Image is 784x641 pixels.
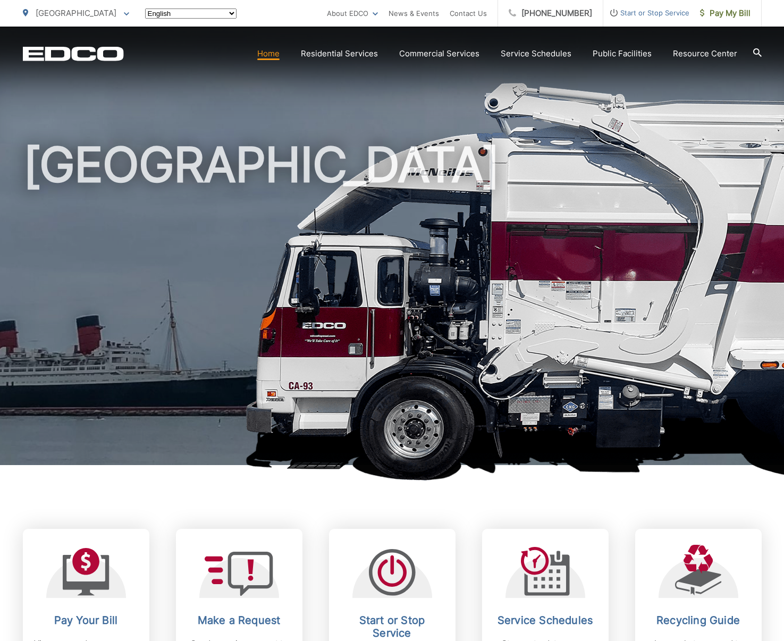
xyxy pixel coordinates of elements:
a: Residential Services [301,47,378,60]
a: Contact Us [450,7,487,20]
a: EDCD logo. Return to the homepage. [23,46,124,61]
a: Home [257,47,280,60]
a: Resource Center [673,47,737,60]
h2: Service Schedules [493,614,598,627]
a: News & Events [389,7,439,20]
h1: [GEOGRAPHIC_DATA] [23,138,762,475]
a: Service Schedules [501,47,571,60]
h2: Make a Request [187,614,292,627]
span: Pay My Bill [700,7,751,20]
a: Commercial Services [399,47,479,60]
h2: Pay Your Bill [33,614,139,627]
select: Select a language [145,9,237,19]
a: About EDCO [327,7,378,20]
h2: Recycling Guide [646,614,751,627]
h2: Start or Stop Service [340,614,445,639]
a: Public Facilities [593,47,652,60]
span: [GEOGRAPHIC_DATA] [36,8,116,18]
